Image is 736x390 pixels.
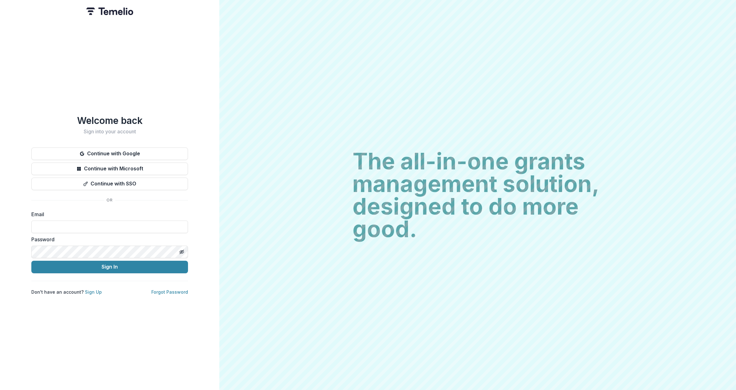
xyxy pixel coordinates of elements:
a: Sign Up [85,289,102,295]
button: Toggle password visibility [177,247,187,257]
p: Don't have an account? [31,289,102,295]
h2: Sign into your account [31,129,188,135]
label: Email [31,211,184,218]
img: Temelio [86,8,133,15]
label: Password [31,236,184,243]
h1: Welcome back [31,115,188,126]
button: Sign In [31,261,188,273]
button: Continue with Microsoft [31,163,188,175]
button: Continue with SSO [31,178,188,190]
a: Forgot Password [151,289,188,295]
button: Continue with Google [31,147,188,160]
